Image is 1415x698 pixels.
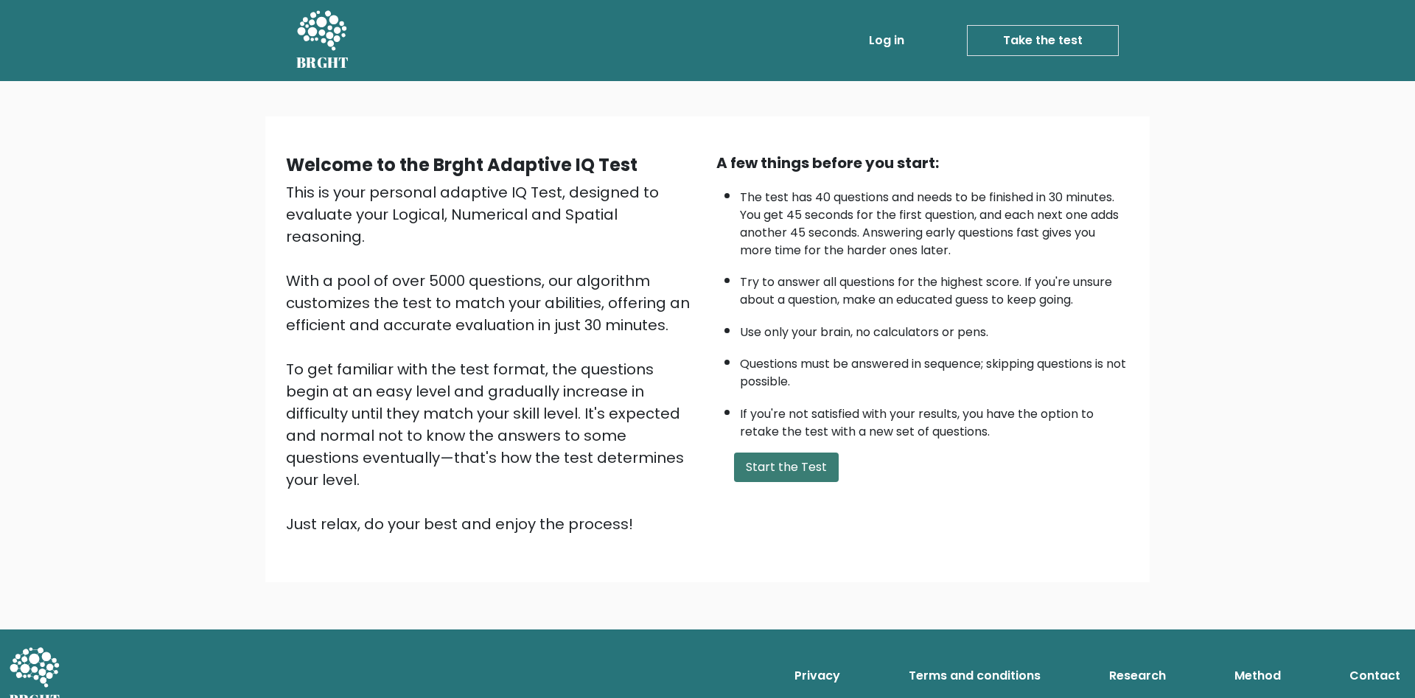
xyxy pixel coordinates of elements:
[740,348,1129,391] li: Questions must be answered in sequence; skipping questions is not possible.
[1229,661,1287,691] a: Method
[716,152,1129,174] div: A few things before you start:
[740,181,1129,259] li: The test has 40 questions and needs to be finished in 30 minutes. You get 45 seconds for the firs...
[740,316,1129,341] li: Use only your brain, no calculators or pens.
[296,54,349,71] h5: BRGHT
[286,153,637,177] b: Welcome to the Brght Adaptive IQ Test
[286,181,699,535] div: This is your personal adaptive IQ Test, designed to evaluate your Logical, Numerical and Spatial ...
[740,266,1129,309] li: Try to answer all questions for the highest score. If you're unsure about a question, make an edu...
[1103,661,1172,691] a: Research
[789,661,846,691] a: Privacy
[967,25,1119,56] a: Take the test
[1344,661,1406,691] a: Contact
[903,661,1047,691] a: Terms and conditions
[740,398,1129,441] li: If you're not satisfied with your results, you have the option to retake the test with a new set ...
[296,6,349,75] a: BRGHT
[734,453,839,482] button: Start the Test
[863,26,910,55] a: Log in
